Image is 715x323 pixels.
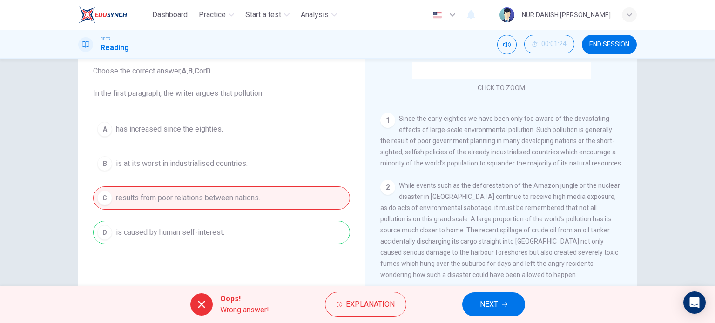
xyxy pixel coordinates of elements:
[480,298,498,311] span: NEXT
[432,12,443,19] img: en
[101,36,110,42] span: CEFR
[380,115,622,167] span: Since the early eighties we have been only too aware of the devastating effects of large-scale en...
[101,42,129,53] h1: Reading
[245,9,281,20] span: Start a test
[497,35,517,54] div: Mute
[683,291,706,314] div: Open Intercom Messenger
[220,304,269,316] span: Wrong answer!
[325,292,406,317] button: Explanation
[524,35,574,54] div: Hide
[524,35,574,53] button: 00:01:24
[242,7,293,23] button: Start a test
[297,7,341,23] button: Analysis
[380,113,395,128] div: 1
[206,66,211,75] b: D
[152,9,188,20] span: Dashboard
[589,41,629,48] span: END SESSION
[194,66,199,75] b: C
[78,6,127,24] img: EduSynch logo
[182,66,187,75] b: A
[346,298,395,311] span: Explanation
[199,9,226,20] span: Practice
[541,40,567,48] span: 00:01:24
[380,182,620,278] span: While events such as the deforestation of the Amazon jungle or the nuclear disaster in [GEOGRAPHI...
[499,7,514,22] img: Profile picture
[220,293,269,304] span: Oops!
[148,7,191,23] button: Dashboard
[380,180,395,195] div: 2
[188,66,193,75] b: B
[582,35,637,54] button: END SESSION
[78,6,148,24] a: EduSynch logo
[93,66,350,99] span: Choose the correct answer, , , or . In the first paragraph, the writer argues that pollution
[301,9,329,20] span: Analysis
[462,292,525,316] button: NEXT
[195,7,238,23] button: Practice
[522,9,611,20] div: NUR DANISH [PERSON_NAME]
